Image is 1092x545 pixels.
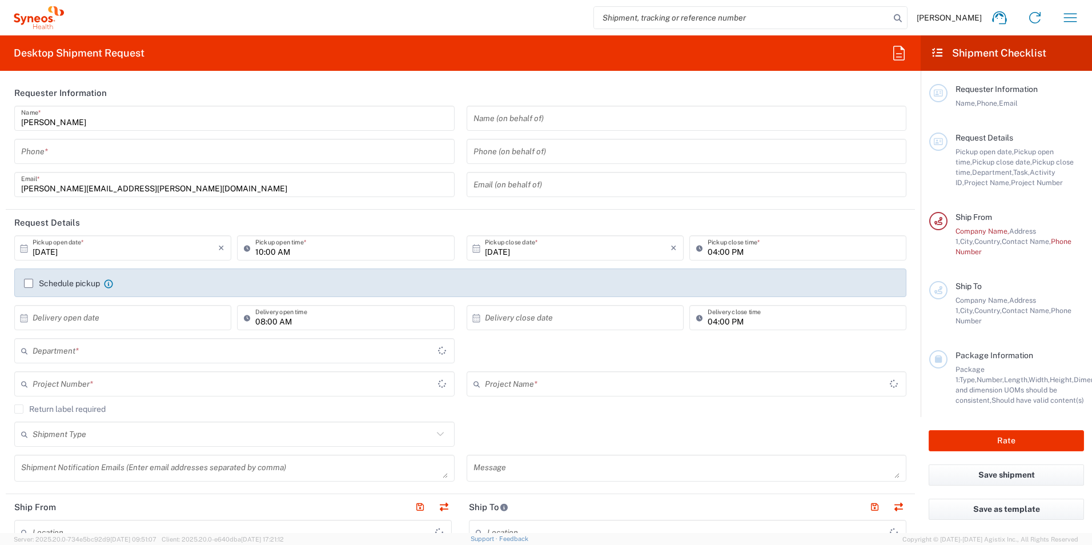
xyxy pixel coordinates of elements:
span: Width, [1029,375,1050,384]
span: Requester Information [955,85,1038,94]
span: Contact Name, [1002,237,1051,246]
span: Server: 2025.20.0-734e5bc92d9 [14,536,156,543]
h2: Shipment Checklist [931,46,1046,60]
span: Company Name, [955,296,1009,304]
span: Pickup open date, [955,147,1014,156]
span: [DATE] 17:21:12 [241,536,284,543]
span: Height, [1050,375,1074,384]
a: Feedback [499,535,528,542]
span: Phone, [977,99,999,107]
span: Company Name, [955,227,1009,235]
span: [DATE] 09:51:07 [110,536,156,543]
span: Country, [974,237,1002,246]
input: Shipment, tracking or reference number [594,7,890,29]
h2: Request Details [14,217,80,229]
span: Length, [1004,375,1029,384]
h2: Desktop Shipment Request [14,46,144,60]
span: Number, [977,375,1004,384]
span: Copyright © [DATE]-[DATE] Agistix Inc., All Rights Reserved [902,534,1078,544]
span: Name, [955,99,977,107]
span: Department, [972,168,1013,177]
span: Email [999,99,1018,107]
button: Rate [929,430,1084,451]
h2: Ship To [469,502,508,513]
button: Save as template [929,499,1084,520]
i: × [218,239,224,257]
button: Save shipment [929,464,1084,486]
span: City, [960,237,974,246]
span: Type, [959,375,977,384]
span: Pickup close date, [972,158,1032,166]
span: Contact Name, [1002,306,1051,315]
label: Return label required [14,404,106,414]
span: Country, [974,306,1002,315]
span: Project Name, [964,178,1011,187]
span: City, [960,306,974,315]
span: Request Details [955,133,1013,142]
span: Package Information [955,351,1033,360]
span: Package 1: [955,365,985,384]
span: Ship From [955,213,992,222]
span: Project Number [1011,178,1063,187]
span: Ship To [955,282,982,291]
h2: Ship From [14,502,56,513]
label: Schedule pickup [24,279,100,288]
span: Should have valid content(s) [991,396,1084,404]
span: Client: 2025.20.0-e640dba [162,536,284,543]
i: × [671,239,677,257]
span: [PERSON_NAME] [917,13,982,23]
h2: Requester Information [14,87,107,99]
span: Task, [1013,168,1030,177]
a: Support [471,535,499,542]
